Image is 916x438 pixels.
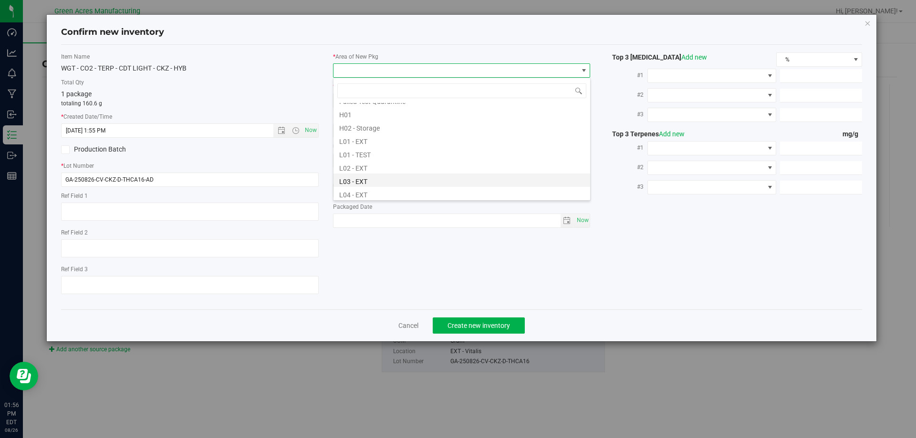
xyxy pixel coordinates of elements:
[574,214,591,227] span: Set Current date
[574,214,590,227] span: select
[61,192,319,200] label: Ref Field 1
[433,317,525,334] button: Create new inventory
[604,159,647,176] label: #2
[659,130,685,138] a: Add new
[333,52,591,61] label: Area of New Pkg
[843,130,862,138] span: mg/g
[61,112,319,121] label: Created Date/Time
[448,322,510,329] span: Create new inventory
[61,144,183,154] label: Production Batch
[61,228,319,237] label: Ref Field 2
[681,53,707,61] a: Add new
[273,127,290,134] span: Open the date view
[604,106,647,123] label: #3
[10,362,38,390] iframe: Resource center
[604,139,647,156] label: #1
[287,127,303,134] span: Open the time view
[604,86,647,103] label: #2
[61,99,319,108] p: totaling 160.6 g
[604,67,647,84] label: #1
[777,53,850,66] span: %
[398,321,418,330] a: Cancel
[61,78,319,87] label: Total Qty
[604,178,647,195] label: #3
[604,130,685,138] span: Top 3 Terpenes
[61,52,319,61] label: Item Name
[61,265,319,274] label: Ref Field 3
[61,90,92,98] span: 1 package
[61,162,319,170] label: Lot Number
[61,26,164,39] h4: Confirm new inventory
[561,214,574,227] span: select
[604,53,707,61] span: Top 3 [MEDICAL_DATA]
[61,63,319,73] div: WGT - CO2 - TERP - CDT LIGHT - CKZ - HYB
[333,203,591,211] label: Packaged Date
[302,123,319,137] span: Set Current date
